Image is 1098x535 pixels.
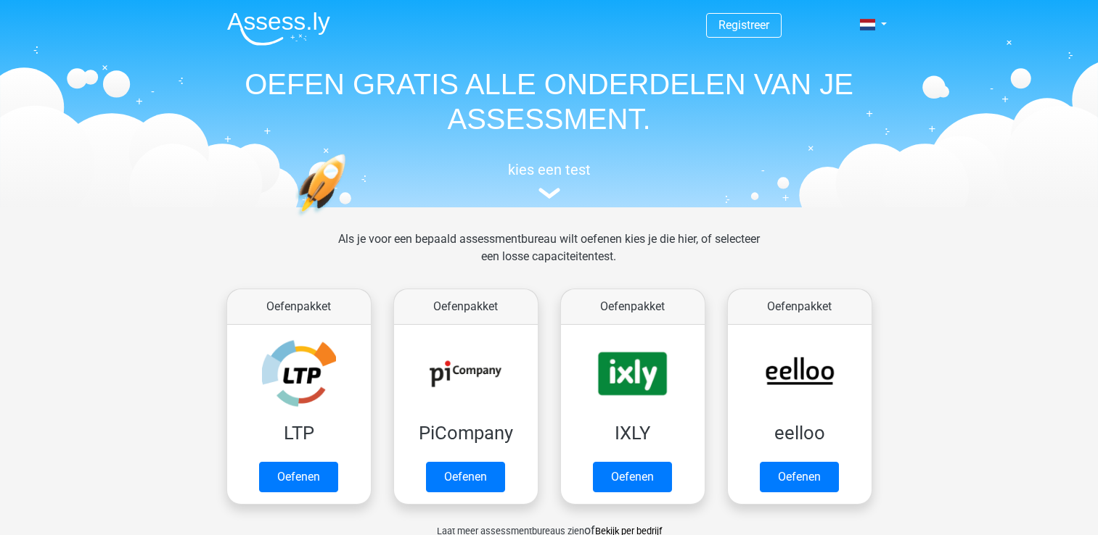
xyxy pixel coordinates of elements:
[216,67,883,136] h1: OEFEN GRATIS ALLE ONDERDELEN VAN JE ASSESSMENT.
[295,154,402,285] img: oefenen
[760,462,839,492] a: Oefenen
[538,188,560,199] img: assessment
[227,12,330,46] img: Assessly
[718,18,769,32] a: Registreer
[216,161,883,178] h5: kies een test
[327,231,771,283] div: Als je voor een bepaald assessmentbureau wilt oefenen kies je die hier, of selecteer een losse ca...
[216,161,883,199] a: kies een test
[426,462,505,492] a: Oefenen
[259,462,338,492] a: Oefenen
[593,462,672,492] a: Oefenen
